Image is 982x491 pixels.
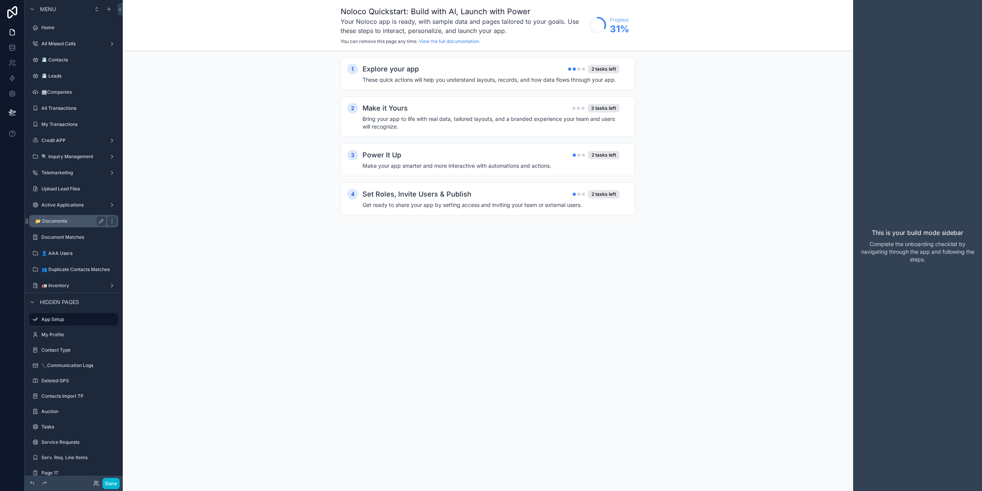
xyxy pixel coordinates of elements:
[41,73,117,79] label: 📇 Leads
[41,137,106,144] label: Credit APP
[362,115,620,131] h4: Bring your app to life with real data, tailored layouts, and a branded experience your team and u...
[29,451,118,464] a: Serv. Req. Line Items
[41,105,117,111] label: All Transactions
[610,17,629,23] span: Progress
[41,408,117,415] label: Auction
[41,316,114,322] label: App Setup
[29,405,118,418] a: Auction
[29,54,118,66] a: 📇 Contacts
[29,231,118,243] a: Document Matches
[341,17,585,35] h3: Your Noloco app is ready, with sample data and pages tailored to your goals. Use these steps to i...
[419,38,480,44] a: View the full documentation.
[29,183,118,195] a: Upload Lead Files
[29,279,118,292] a: 🚛 Inventory
[29,467,118,479] a: Page 17
[588,151,620,159] div: 2 tasks left
[872,228,963,237] p: This is your build mode sidebar
[347,103,358,114] div: 2
[41,41,106,47] label: All Missed Calls
[29,21,118,34] a: Home
[362,189,471,200] h2: Set Roles, Invite Users & Publish
[362,162,620,170] h4: Make your app smarter and more interactive with automations and actions.
[41,439,117,445] label: Service Requests
[362,103,408,114] h2: Make it Yours
[41,154,106,160] label: 🔍 Inquiry Management
[29,344,118,356] a: Contact Type
[29,359,118,372] a: 📞Communication Logs
[29,70,118,82] a: 📇 Leads
[41,332,117,338] label: My Profile
[41,202,106,208] label: Active Applications
[41,470,117,476] label: Page 17
[29,215,118,227] a: 📂 Documents
[588,104,620,112] div: 3 tasks left
[35,218,103,224] label: 📂 Documents
[588,190,620,198] div: 2 tasks left
[29,199,118,211] a: Active Applications
[29,150,118,163] a: 🔍 Inquiry Management
[41,378,117,384] label: Deleted GPS
[41,186,117,192] label: Upload Lead Files
[610,23,629,35] span: 31 %
[29,390,118,402] a: Contacts Import TP
[41,283,106,289] label: 🚛 Inventory
[29,375,118,387] a: Deleted GPS
[347,150,358,160] div: 3
[29,102,118,114] a: All Transactions
[40,5,56,13] span: Menu
[29,118,118,131] a: My Transactions
[123,51,853,237] div: scrollable content
[41,89,117,95] label: 🏢Companies
[29,313,118,326] a: App Setup
[362,76,620,84] h4: These quick actions will help you understand layouts, records, and how data flows through your app.
[29,134,118,147] a: Credit APP
[41,25,117,31] label: Home
[41,266,117,273] label: 👥 Duplicate Contacts Matches
[29,436,118,448] a: Service Requests
[41,121,117,127] label: My Transactions
[41,234,117,240] label: Document Matches
[29,38,118,50] a: All Missed Calls
[29,263,118,276] a: 👥 Duplicate Contacts Matches
[341,38,418,44] span: You can remove this page any time.
[29,167,118,179] a: Telemarketing
[41,362,117,369] label: 📞Communication Logs
[859,240,976,263] p: Complete the onboarding checklist by navigating through the app and following the steps.
[41,424,117,430] label: Tasks
[29,247,118,260] a: 👤 AAA Users
[40,298,79,306] span: Hidden pages
[362,64,419,74] h2: Explore your app
[29,86,118,98] a: 🏢Companies
[29,329,118,341] a: My Profile
[347,64,358,74] div: 1
[347,189,358,200] div: 4
[41,393,117,399] label: Contacts Import TP
[588,65,620,73] div: 2 tasks left
[41,250,117,256] label: 👤 AAA Users
[41,347,117,353] label: Contact Type
[341,6,585,17] h1: Noloco Quickstart: Build with AI, Launch with Power
[29,421,118,433] a: Tasks
[102,478,120,489] button: Done
[362,150,401,160] h2: Power It Up
[41,455,117,461] label: Serv. Req. Line Items
[362,201,620,209] h4: Get ready to share your app by setting access and inviting your team or external users.
[41,170,106,176] label: Telemarketing
[41,57,117,63] label: 📇 Contacts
